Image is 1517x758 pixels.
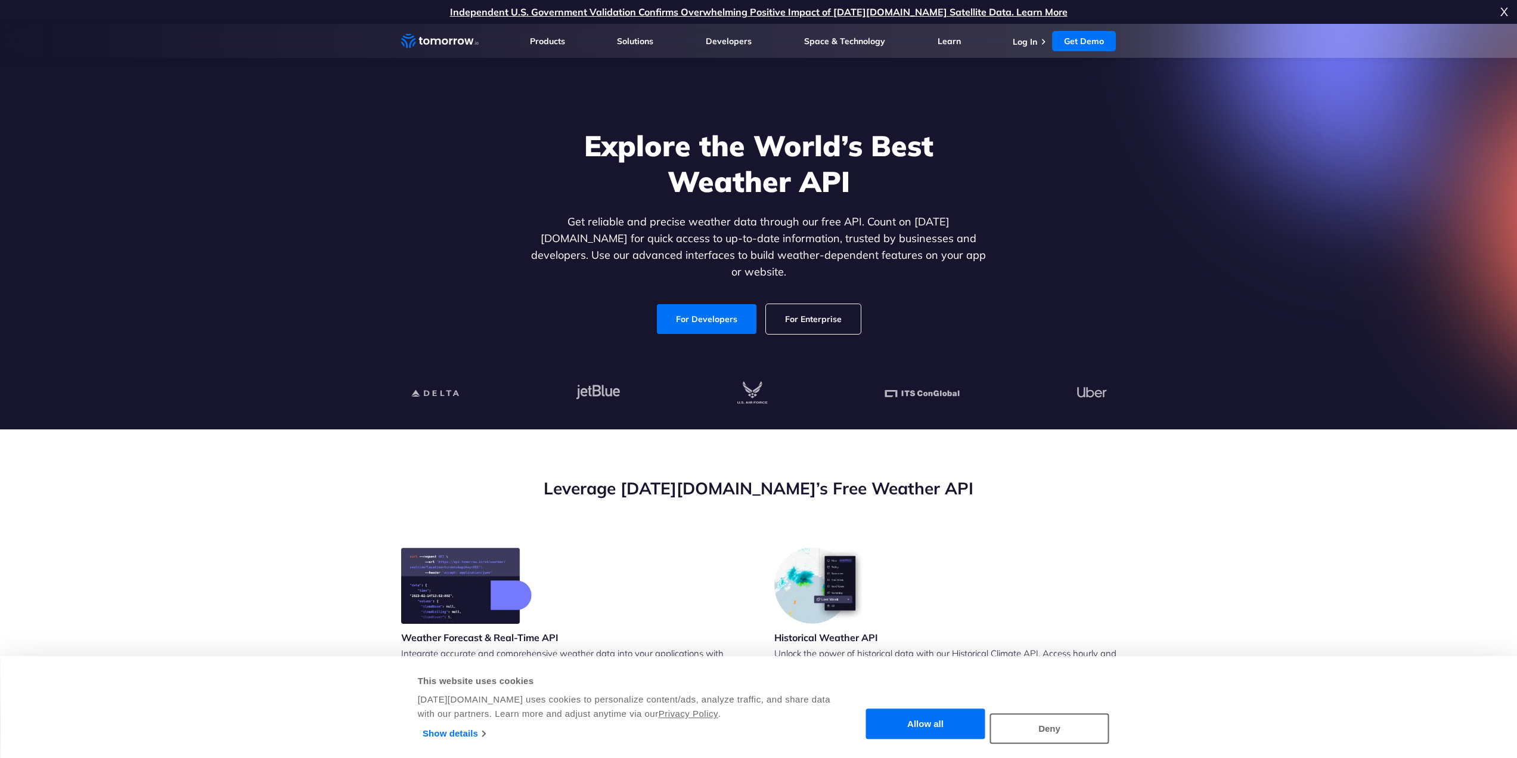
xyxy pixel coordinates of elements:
a: Independent U.S. Government Validation Confirms Overwhelming Positive Impact of [DATE][DOMAIN_NAM... [450,6,1068,18]
a: Products [530,36,565,47]
a: For Developers [657,304,756,334]
p: Unlock the power of historical data with our Historical Climate API. Access hourly and daily weat... [774,646,1116,715]
button: Allow all [866,709,985,740]
a: Log In [1013,36,1037,47]
p: Integrate accurate and comprehensive weather data into your applications with [DATE][DOMAIN_NAME]... [401,646,743,729]
h2: Leverage [DATE][DOMAIN_NAME]’s Free Weather API [401,477,1116,500]
h1: Explore the World’s Best Weather API [529,128,989,199]
h3: Historical Weather API [774,631,878,644]
a: Space & Technology [804,36,885,47]
div: This website uses cookies [418,674,832,688]
a: Home link [401,32,479,50]
a: Privacy Policy [659,709,718,719]
a: Learn [938,36,961,47]
a: Developers [706,36,752,47]
a: Solutions [617,36,653,47]
h3: Weather Forecast & Real-Time API [401,631,559,644]
div: [DATE][DOMAIN_NAME] uses cookies to personalize content/ads, analyze traffic, and share data with... [418,692,832,721]
button: Deny [990,713,1109,744]
a: For Enterprise [766,304,861,334]
a: Show details [423,725,485,742]
p: Get reliable and precise weather data through our free API. Count on [DATE][DOMAIN_NAME] for quic... [529,214,989,280]
a: Get Demo [1052,31,1116,51]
